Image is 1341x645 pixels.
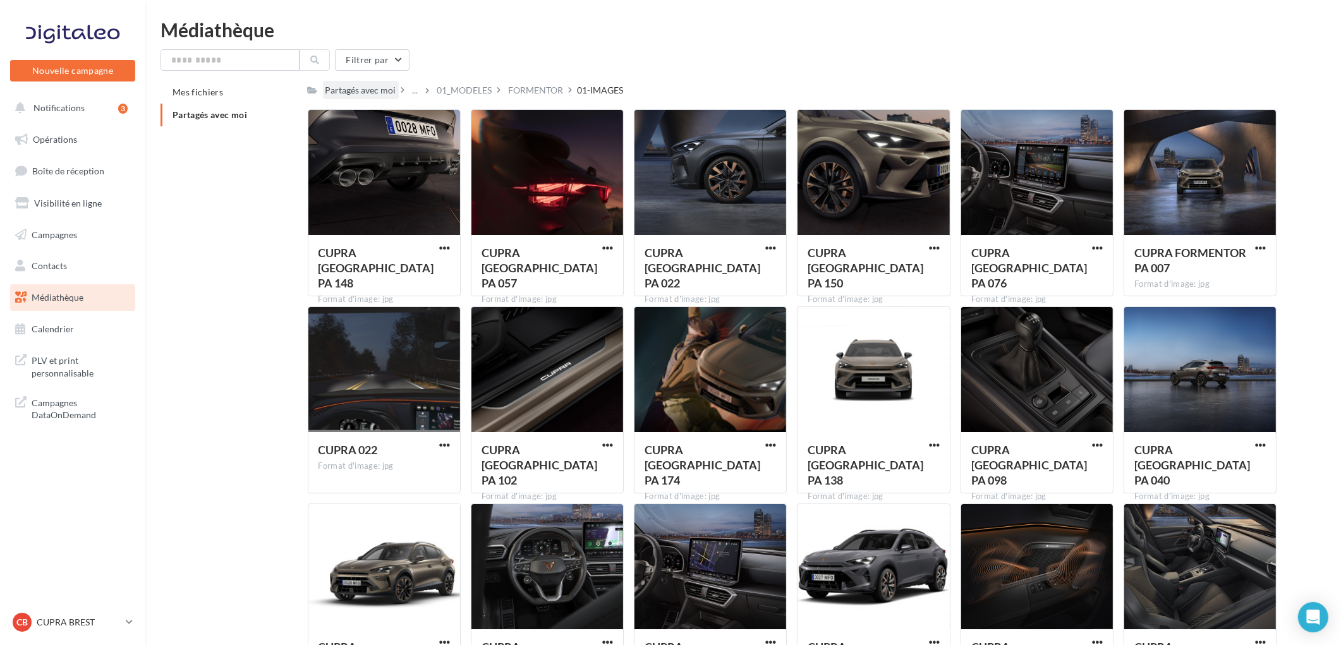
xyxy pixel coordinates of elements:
div: Format d'image: jpg [319,461,450,472]
a: CB CUPRA BREST [10,610,135,634]
div: Open Intercom Messenger [1298,602,1328,632]
a: Opérations [8,126,138,153]
span: PLV et print personnalisable [32,352,130,379]
span: CUPRA FORMENTOR PA 057 [482,246,597,290]
a: Boîte de réception [8,157,138,184]
span: Contacts [32,260,67,271]
div: Format d'image: jpg [1134,279,1266,290]
span: Campagnes [32,229,77,239]
button: Nouvelle campagne [10,60,135,81]
div: Format d'image: jpg [482,294,613,305]
span: CUPRA FORMENTOR PA 040 [1134,443,1250,487]
span: Médiathèque [32,292,83,303]
div: 3 [118,104,128,114]
span: Notifications [33,102,85,113]
div: Format d'image: jpg [971,491,1103,502]
span: Calendrier [32,323,74,334]
span: CUPRA FORMENTOR PA 102 [482,443,597,487]
p: CUPRA BREST [37,616,121,629]
button: Filtrer par [335,49,410,71]
span: CUPRA FORMENTOR PA 148 [319,246,434,290]
span: CUPRA 022 [319,443,378,457]
span: CUPRA FORMENTOR PA 138 [808,443,923,487]
a: Visibilité en ligne [8,190,138,217]
span: CUPRA FORMENTOR PA 007 [1134,246,1246,275]
span: CUPRA FORMENTOR PA 174 [645,443,760,487]
span: Partagés avec moi [173,109,247,120]
a: Contacts [8,253,138,279]
div: Format d'image: jpg [319,294,450,305]
span: CUPRA FORMENTOR PA 150 [808,246,923,290]
a: Campagnes [8,222,138,248]
span: Campagnes DataOnDemand [32,394,130,421]
div: Format d'image: jpg [645,491,776,502]
a: Médiathèque [8,284,138,311]
a: Calendrier [8,316,138,342]
div: ... [410,81,421,99]
button: Notifications 3 [8,95,133,121]
div: Médiathèque [161,20,1326,39]
div: Format d'image: jpg [971,294,1103,305]
span: Boîte de réception [32,166,104,176]
div: Format d'image: jpg [808,491,939,502]
span: Mes fichiers [173,87,223,97]
div: Partagés avec moi [325,84,396,97]
div: 01_MODELES [437,84,492,97]
div: Format d'image: jpg [482,491,613,502]
span: CUPRA FORMENTOR PA 098 [971,443,1087,487]
a: Campagnes DataOnDemand [8,389,138,426]
span: CUPRA FORMENTOR PA 076 [971,246,1087,290]
div: 01-IMAGES [578,84,624,97]
span: CUPRA FORMENTOR PA 022 [645,246,760,290]
div: Format d'image: jpg [645,294,776,305]
div: Format d'image: jpg [1134,491,1266,502]
a: PLV et print personnalisable [8,347,138,384]
div: FORMENTOR [509,84,564,97]
div: Format d'image: jpg [808,294,939,305]
span: CB [16,616,28,629]
span: Opérations [33,134,77,145]
span: Visibilité en ligne [34,198,102,208]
